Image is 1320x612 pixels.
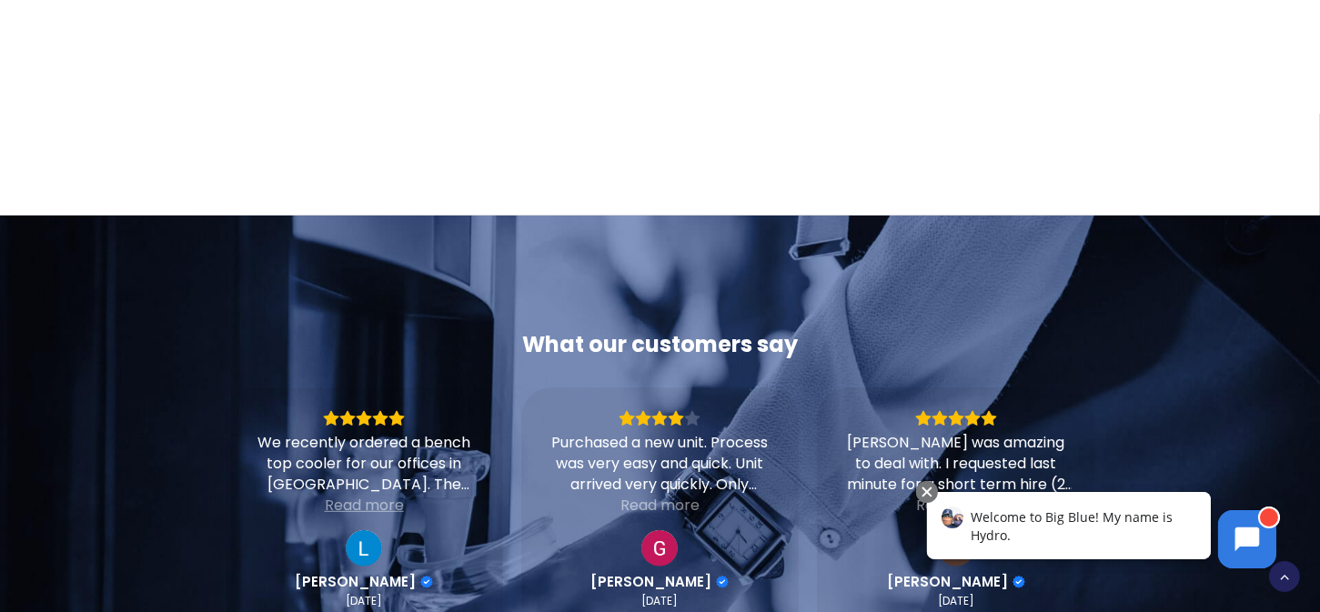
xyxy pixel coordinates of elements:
[295,574,433,590] a: Review by Luke Mitchell
[590,574,729,590] a: Review by Gillian Le Prou
[248,432,480,495] div: We recently ordered a bench top cooler for our offices in [GEOGRAPHIC_DATA]. The process was so s...
[346,594,382,608] div: [DATE]
[938,594,974,608] div: [DATE]
[346,530,382,567] img: Luke Mitchell
[887,574,1008,590] span: [PERSON_NAME]
[63,31,265,66] span: Welcome to Big Blue! My name is Hydro.
[226,330,1095,359] div: What our customers say
[544,410,776,426] div: Rating: 4.0 out of 5
[544,432,776,495] div: Purchased a new unit. Process was very easy and quick. Unit arrived very quickly. Only problem wa...
[248,410,480,426] div: Rating: 5.0 out of 5
[325,495,404,516] div: Read more
[716,576,729,588] div: Verified Customer
[641,530,678,567] a: View on Google
[233,517,262,546] div: Previous
[295,574,416,590] span: [PERSON_NAME]
[590,574,711,590] span: [PERSON_NAME]
[840,410,1072,426] div: Rating: 5.0 out of 5
[641,594,678,608] div: [DATE]
[641,530,678,567] img: Gillian Le Prou
[908,477,1295,587] iframe: Chatbot
[34,29,55,51] img: Avatar
[840,432,1072,495] div: [PERSON_NAME] was amazing to deal with. I requested last minute for a short term hire (2 days) an...
[346,530,382,567] a: View on Google
[887,574,1025,590] a: Review by Lily Stevenson
[420,576,433,588] div: Verified Customer
[620,495,700,516] div: Read more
